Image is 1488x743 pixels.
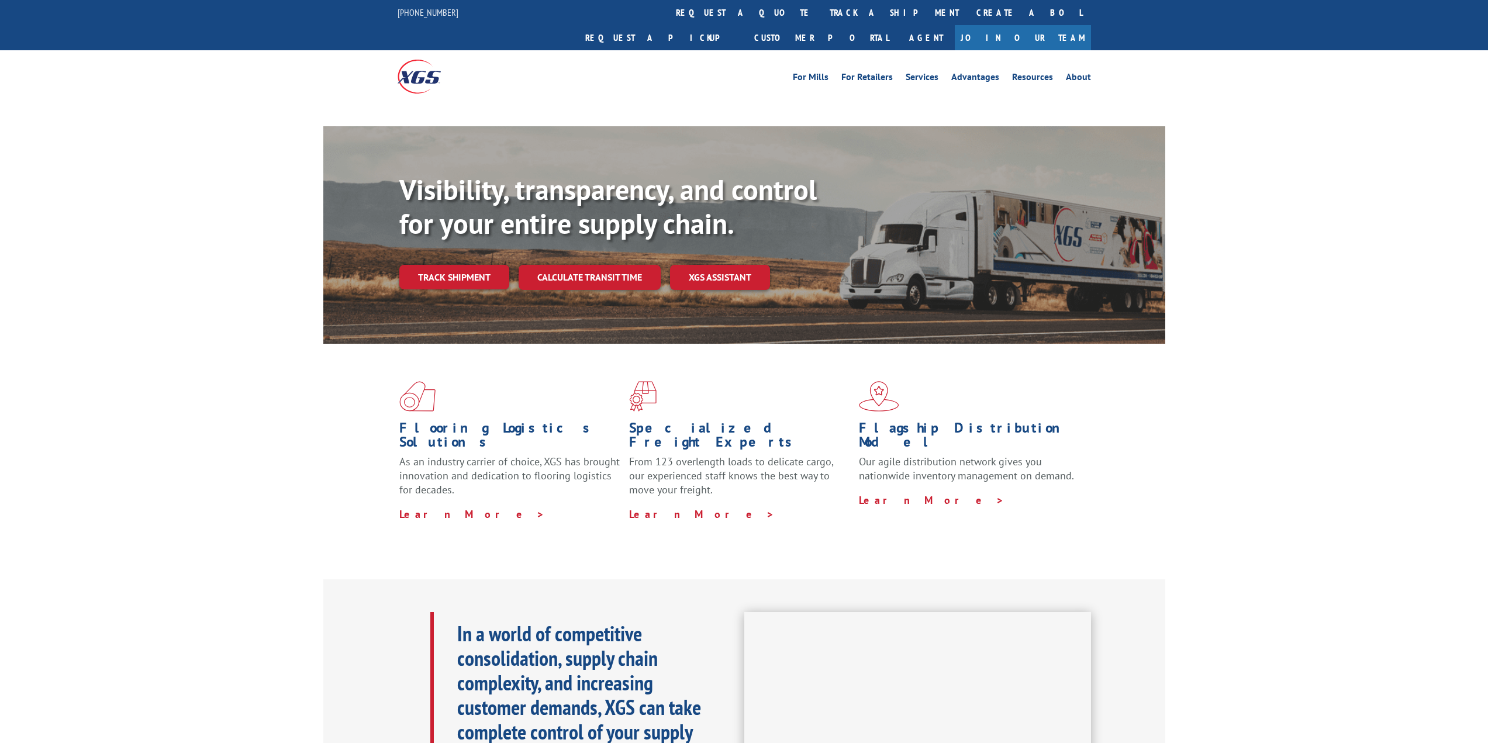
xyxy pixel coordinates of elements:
a: For Retailers [841,72,893,85]
a: Customer Portal [745,25,897,50]
a: Join Our Team [955,25,1091,50]
img: xgs-icon-total-supply-chain-intelligence-red [399,381,436,412]
a: Learn More > [399,507,545,521]
a: Resources [1012,72,1053,85]
a: Services [906,72,938,85]
span: Our agile distribution network gives you nationwide inventory management on demand. [859,455,1074,482]
a: Learn More > [859,493,1004,507]
b: Visibility, transparency, and control for your entire supply chain. [399,171,817,241]
a: Agent [897,25,955,50]
h1: Flooring Logistics Solutions [399,421,620,455]
a: [PHONE_NUMBER] [398,6,458,18]
h1: Flagship Distribution Model [859,421,1080,455]
img: xgs-icon-focused-on-flooring-red [629,381,657,412]
p: From 123 overlength loads to delicate cargo, our experienced staff knows the best way to move you... [629,455,850,507]
img: xgs-icon-flagship-distribution-model-red [859,381,899,412]
h1: Specialized Freight Experts [629,421,850,455]
a: For Mills [793,72,828,85]
a: Request a pickup [576,25,745,50]
a: Track shipment [399,265,509,289]
a: XGS ASSISTANT [670,265,770,290]
a: Advantages [951,72,999,85]
span: As an industry carrier of choice, XGS has brought innovation and dedication to flooring logistics... [399,455,620,496]
a: Learn More > [629,507,775,521]
a: About [1066,72,1091,85]
a: Calculate transit time [519,265,661,290]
